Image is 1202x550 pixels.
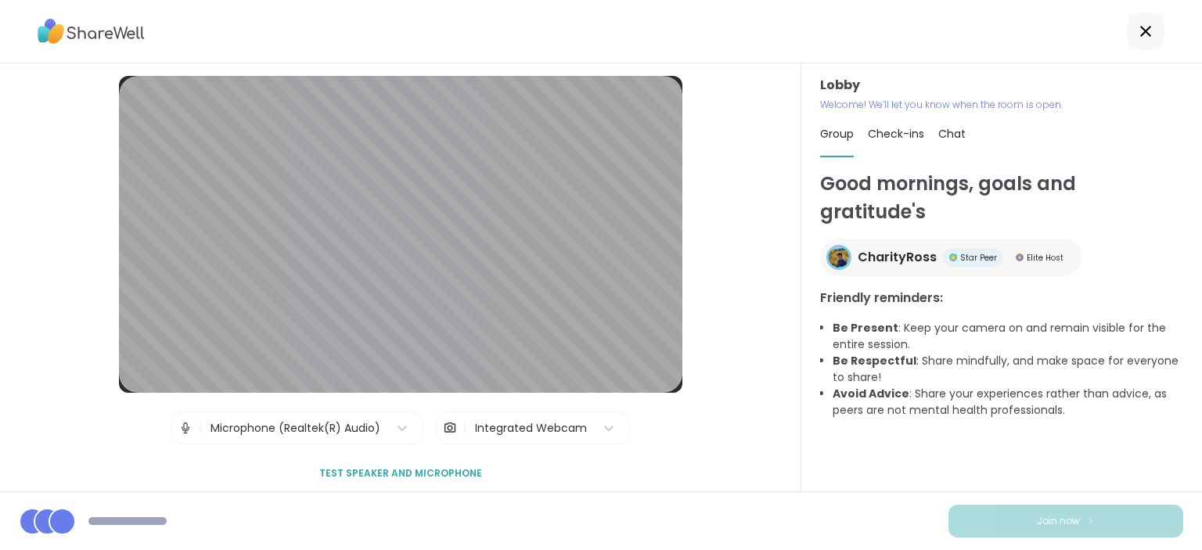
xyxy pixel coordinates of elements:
span: Chat [938,126,966,142]
b: Be Present [833,320,898,336]
li: : Share mindfully, and make space for everyone to share! [833,353,1183,386]
img: Star Peer [949,253,957,261]
img: Microphone [178,412,193,444]
h3: Lobby [820,76,1183,95]
a: CharityRossCharityRossStar PeerStar PeerElite HostElite Host [820,239,1082,276]
li: : Keep your camera on and remain visible for the entire session. [833,320,1183,353]
img: Elite Host [1016,253,1024,261]
span: Star Peer [960,252,997,264]
span: | [463,412,467,444]
span: Elite Host [1027,252,1063,264]
img: Camera [443,412,457,444]
span: Check-ins [868,126,924,142]
img: ShareWell Logo [38,13,145,49]
button: Join now [948,505,1183,537]
span: Test speaker and microphone [319,466,482,480]
p: Welcome! We’ll let you know when the room is open. [820,98,1183,112]
b: Avoid Advice [833,386,909,401]
span: | [199,412,203,444]
li: : Share your experiences rather than advice, as peers are not mental health professionals. [833,386,1183,419]
button: Test speaker and microphone [313,457,488,490]
h3: Friendly reminders: [820,289,1183,307]
b: Be Respectful [833,353,916,368]
div: Integrated Webcam [475,420,587,437]
img: ShareWell Logomark [1086,516,1096,525]
img: CharityRoss [829,247,849,268]
div: Microphone (Realtek(R) Audio) [211,420,380,437]
span: Join now [1037,514,1080,528]
h1: Good mornings, goals and gratitude's [820,170,1183,226]
span: CharityRoss [858,248,937,267]
span: Group [820,126,854,142]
